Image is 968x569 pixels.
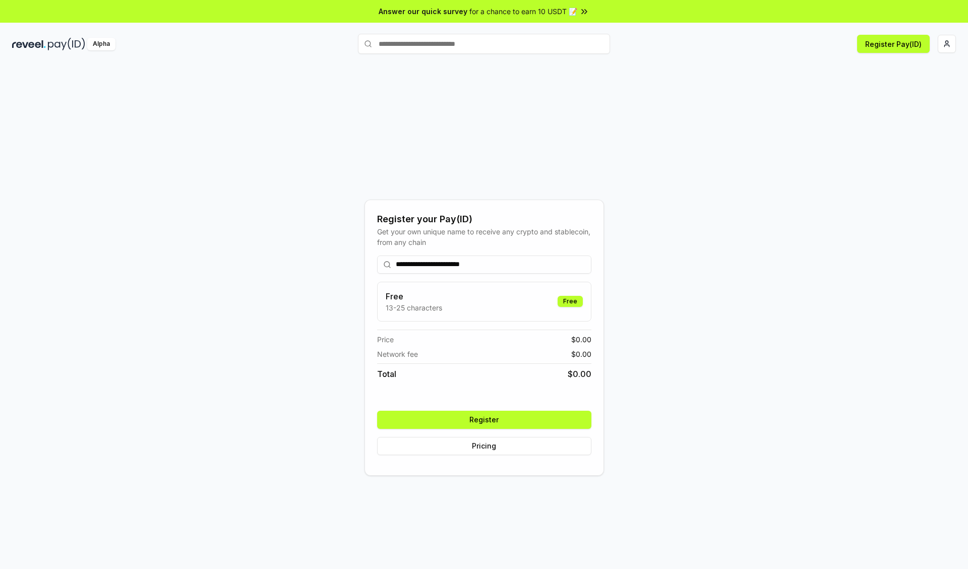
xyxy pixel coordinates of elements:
[571,349,591,359] span: $ 0.00
[377,411,591,429] button: Register
[377,437,591,455] button: Pricing
[857,35,930,53] button: Register Pay(ID)
[379,6,467,17] span: Answer our quick survey
[386,290,442,302] h3: Free
[48,38,85,50] img: pay_id
[377,349,418,359] span: Network fee
[377,368,396,380] span: Total
[87,38,115,50] div: Alpha
[571,334,591,345] span: $ 0.00
[377,334,394,345] span: Price
[377,226,591,247] div: Get your own unique name to receive any crypto and stablecoin, from any chain
[12,38,46,50] img: reveel_dark
[377,212,591,226] div: Register your Pay(ID)
[386,302,442,313] p: 13-25 characters
[568,368,591,380] span: $ 0.00
[469,6,577,17] span: for a chance to earn 10 USDT 📝
[558,296,583,307] div: Free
